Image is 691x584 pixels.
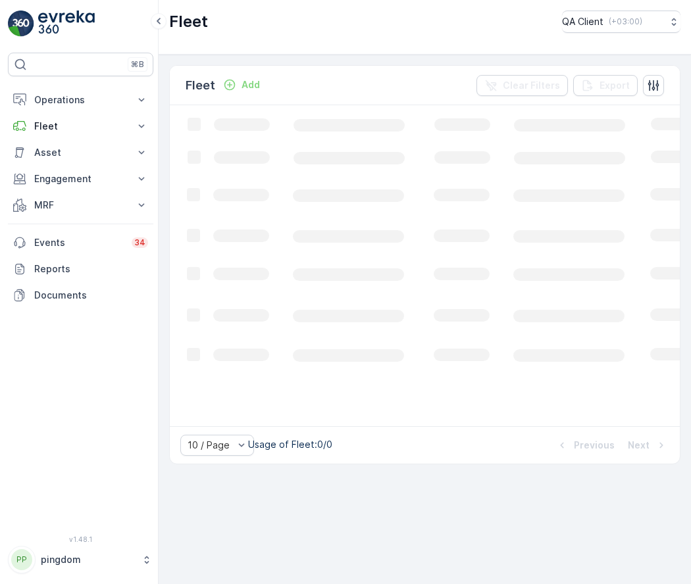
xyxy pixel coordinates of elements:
[600,79,630,92] p: Export
[134,237,145,248] p: 34
[503,79,560,92] p: Clear Filters
[554,437,616,453] button: Previous
[34,93,127,107] p: Operations
[562,15,603,28] p: QA Client
[242,78,260,91] p: Add
[562,11,680,33] button: QA Client(+03:00)
[8,546,153,573] button: PPpingdom
[573,75,638,96] button: Export
[8,192,153,218] button: MRF
[8,230,153,256] a: Events34
[11,549,32,570] div: PP
[248,438,332,451] p: Usage of Fleet : 0/0
[8,87,153,113] button: Operations
[34,172,127,185] p: Engagement
[8,256,153,282] a: Reports
[131,59,144,70] p: ⌘B
[169,11,208,32] p: Fleet
[218,77,265,93] button: Add
[34,236,124,249] p: Events
[628,439,650,452] p: Next
[34,199,127,212] p: MRF
[627,437,669,453] button: Next
[609,16,642,27] p: ( +03:00 )
[34,120,127,133] p: Fleet
[574,439,615,452] p: Previous
[8,282,153,308] a: Documents
[8,139,153,166] button: Asset
[476,75,568,96] button: Clear Filters
[186,76,215,95] p: Fleet
[8,535,153,543] span: v 1.48.1
[41,553,135,566] p: pingdom
[34,146,127,159] p: Asset
[8,11,34,37] img: logo
[34,262,148,276] p: Reports
[38,11,95,37] img: logo_light-DOdMpM7g.png
[8,166,153,192] button: Engagement
[34,289,148,302] p: Documents
[8,113,153,139] button: Fleet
